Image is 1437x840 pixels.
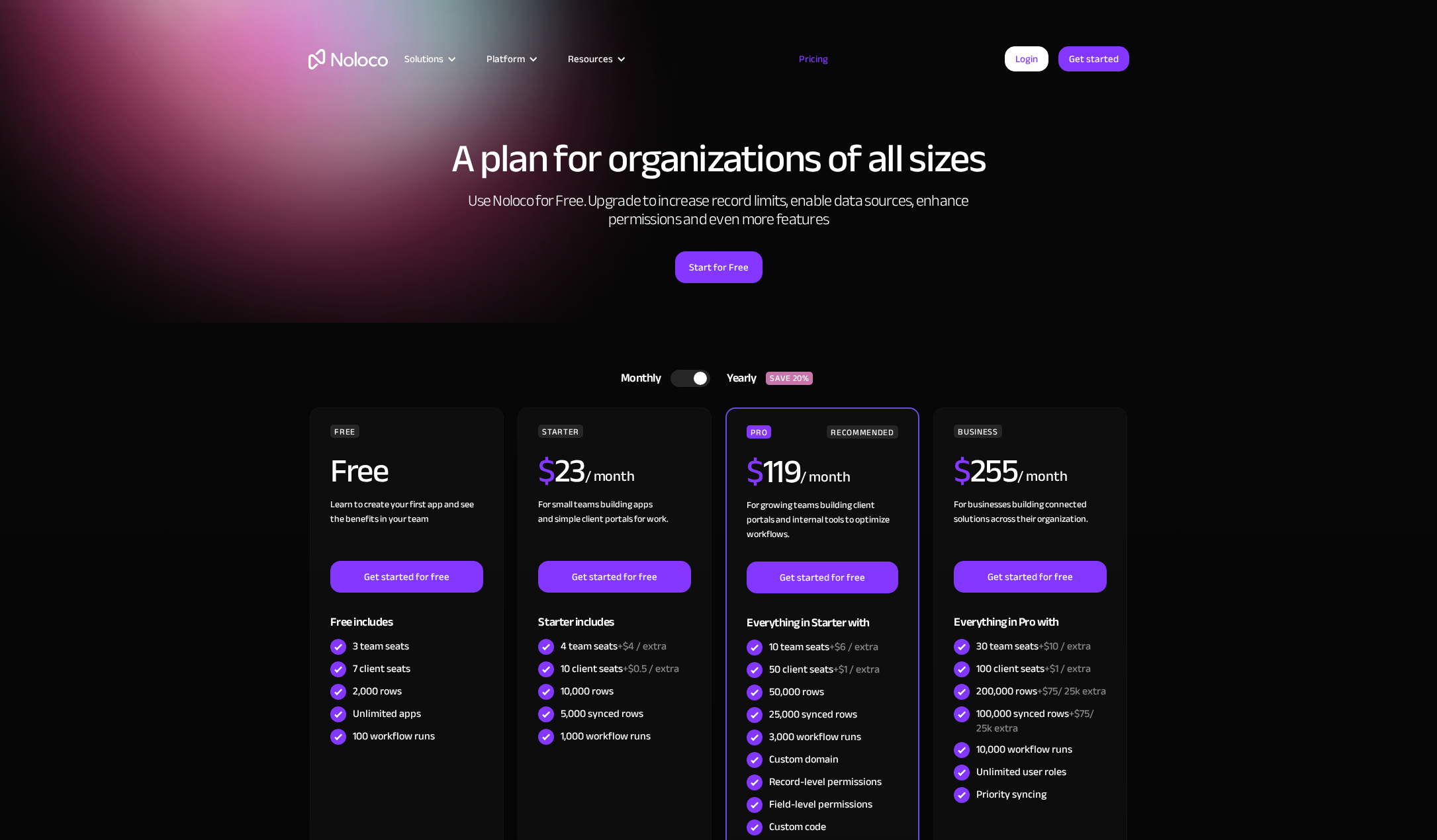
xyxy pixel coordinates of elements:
[747,498,898,562] div: For growing teams building client portals and internal tools to optimize workflows.
[551,50,639,67] div: Resources
[1005,46,1048,71] a: Login
[1044,659,1091,679] span: +$1 / extra
[954,497,1106,561] div: For businesses building connected solutions across their organization. ‍
[782,50,845,67] a: Pricing
[954,440,970,502] span: $
[747,455,800,488] h2: 119
[330,561,483,593] a: Get started for free
[675,251,763,283] a: Start for Free
[976,742,1072,757] div: 10,000 workflow runs
[827,425,898,439] div: RECOMMENDED
[538,454,585,487] h2: 23
[769,707,857,722] div: 25,000 synced rows
[976,704,1094,738] span: +$75/ 25k extra
[454,192,984,229] h2: Use Noloco for Free. Upgrade to increase record limits, enable data sources, enhance permissions ...
[769,775,882,789] div: Record-level permissions
[561,639,667,653] div: 4 team seats
[470,50,551,67] div: Platform
[538,561,690,593] a: Get started for free
[538,593,690,636] div: Starter includes
[604,368,671,388] div: Monthly
[308,139,1129,179] h1: A plan for organizations of all sizes
[976,787,1046,802] div: Priority syncing
[623,659,679,679] span: +$0.5 / extra
[618,636,667,656] span: +$4 / extra
[747,593,898,636] div: Everything in Starter with
[769,640,878,654] div: 10 team seats
[308,49,388,69] a: home
[747,562,898,593] a: Get started for free
[769,685,824,699] div: 50,000 rows
[747,425,771,439] div: PRO
[330,497,483,561] div: Learn to create your first app and see the benefits in your team ‍
[568,50,613,67] div: Resources
[1058,46,1129,71] a: Get started
[769,662,880,677] div: 50 client seats
[833,659,880,679] span: +$1 / extra
[353,684,402,698] div: 2,000 rows
[710,368,766,388] div: Yearly
[585,466,635,487] div: / month
[829,637,878,657] span: +$6 / extra
[330,425,359,438] div: FREE
[487,50,525,67] div: Platform
[769,752,839,767] div: Custom domain
[954,425,1001,438] div: BUSINESS
[404,50,443,67] div: Solutions
[561,706,643,721] div: 5,000 synced rows
[330,454,388,487] h2: Free
[766,372,813,385] div: SAVE 20%
[954,593,1106,636] div: Everything in Pro with
[538,425,582,438] div: STARTER
[388,50,470,67] div: Solutions
[1037,681,1106,701] span: +$75/ 25k extra
[954,561,1106,593] a: Get started for free
[976,639,1091,653] div: 30 team seats
[976,706,1106,735] div: 100,000 synced rows
[769,730,861,744] div: 3,000 workflow runs
[538,440,555,502] span: $
[353,706,421,721] div: Unlimited apps
[561,661,679,676] div: 10 client seats
[976,684,1106,698] div: 200,000 rows
[747,441,763,503] span: $
[976,661,1091,676] div: 100 client seats
[538,497,690,561] div: For small teams building apps and simple client portals for work. ‍
[954,454,1017,487] h2: 255
[353,729,435,743] div: 100 workflow runs
[353,661,410,676] div: 7 client seats
[1017,466,1067,487] div: / month
[353,639,409,653] div: 3 team seats
[561,684,614,698] div: 10,000 rows
[1039,636,1091,656] span: +$10 / extra
[330,593,483,636] div: Free includes
[976,765,1066,779] div: Unlimited user roles
[800,467,850,488] div: / month
[769,797,872,812] div: Field-level permissions
[561,729,651,743] div: 1,000 workflow runs
[769,819,826,834] div: Custom code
